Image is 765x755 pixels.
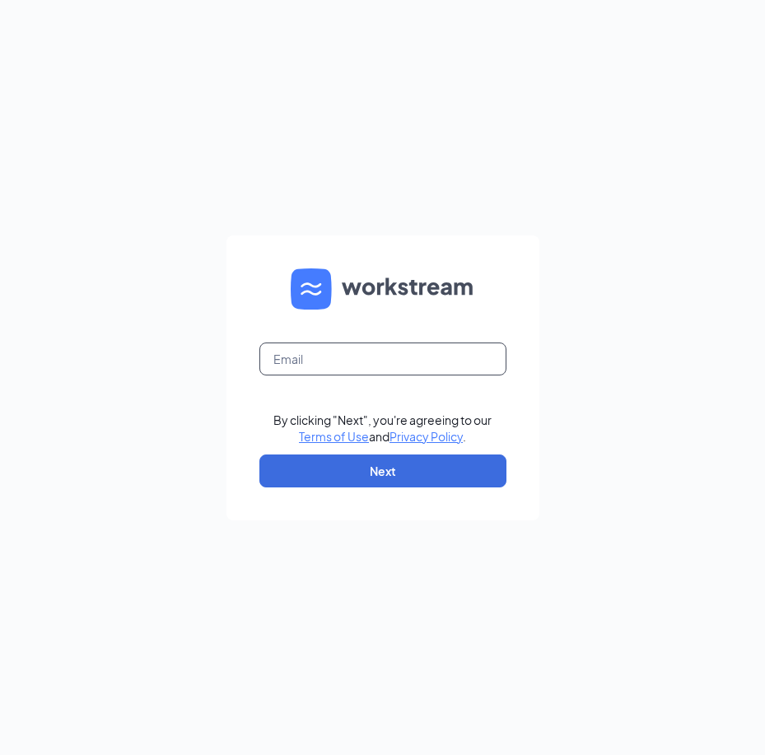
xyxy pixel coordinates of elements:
[273,412,492,445] div: By clicking "Next", you're agreeing to our and .
[291,268,475,310] img: WS logo and Workstream text
[389,429,463,444] a: Privacy Policy
[299,429,369,444] a: Terms of Use
[259,343,506,375] input: Email
[259,454,506,487] button: Next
